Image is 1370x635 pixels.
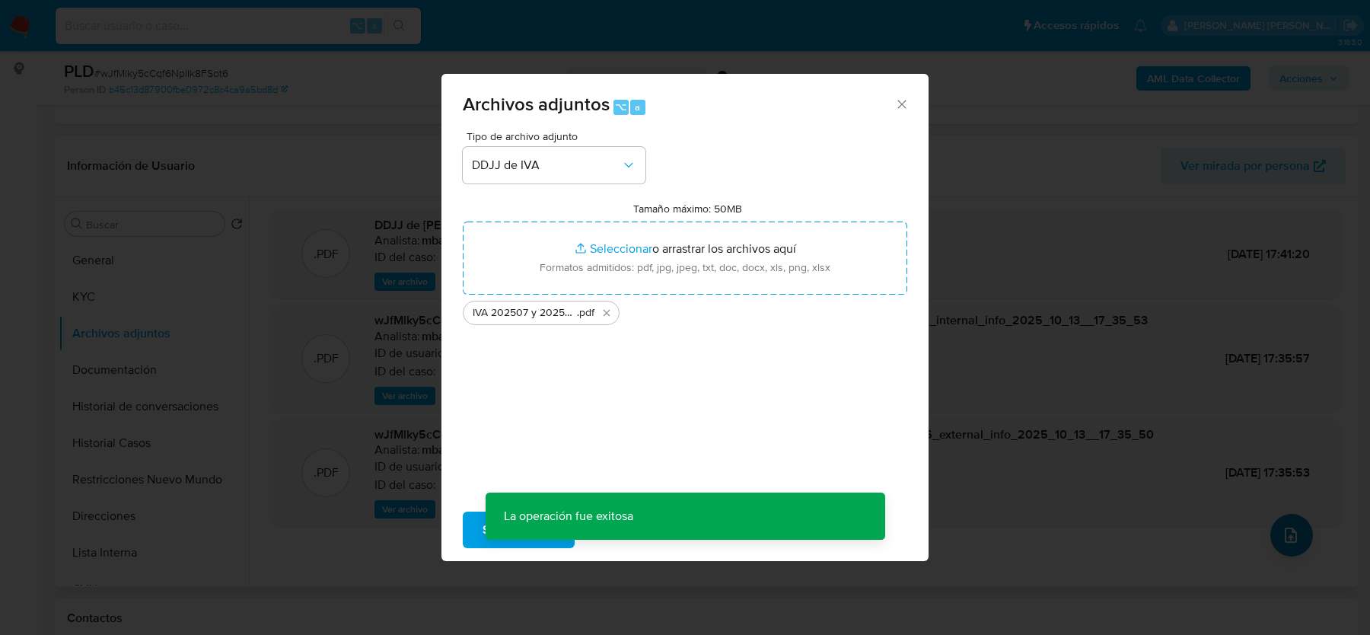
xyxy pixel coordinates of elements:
[472,158,621,173] span: DDJJ de IVA
[577,305,594,321] span: .pdf
[463,512,575,548] button: Subir archivo
[894,97,908,110] button: Cerrar
[467,131,649,142] span: Tipo de archivo adjunto
[601,513,650,547] span: Cancelar
[463,147,645,183] button: DDJJ de IVA
[597,304,616,322] button: Eliminar IVA 202507 y 202508 y acuses.pdf
[463,91,610,117] span: Archivos adjuntos
[633,202,742,215] label: Tamaño máximo: 50MB
[486,493,652,540] p: La operación fue exitosa
[635,100,640,114] span: a
[615,100,626,114] span: ⌥
[463,295,907,325] ul: Archivos seleccionados
[473,305,577,321] span: IVA 202507 y 202508 y acuses
[483,513,555,547] span: Subir archivo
